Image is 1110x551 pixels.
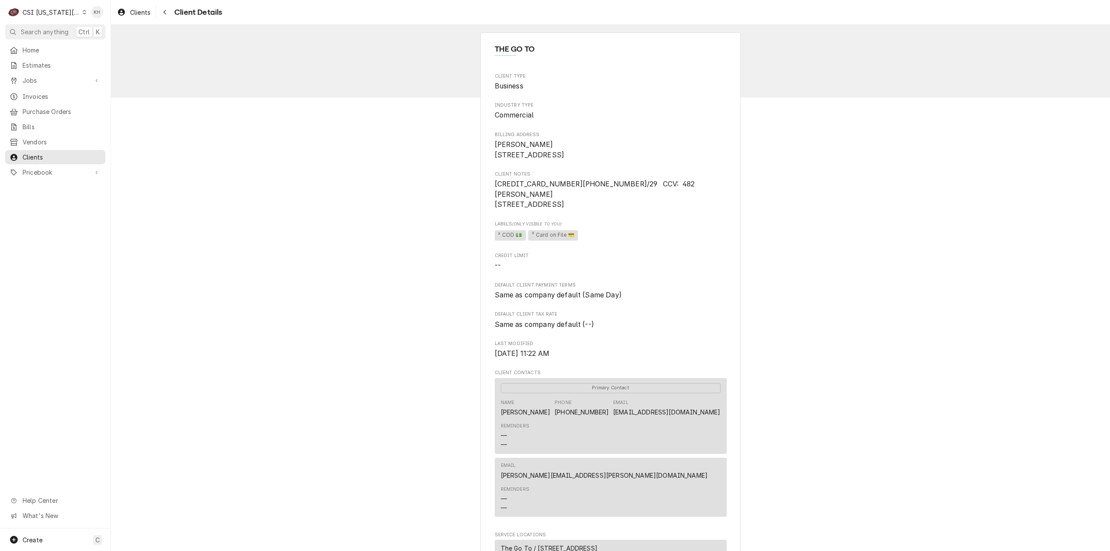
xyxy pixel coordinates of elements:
span: Jobs [23,76,88,85]
div: — [501,494,507,503]
span: [CREDIT_CARD_NUMBER][PHONE_NUMBER]/29 CCV: 482 [PERSON_NAME] [STREET_ADDRESS] [495,180,700,209]
span: Same as company default (--) [495,320,594,329]
a: Bills [5,120,105,134]
span: Last Modified [495,349,727,359]
a: Home [5,43,105,57]
span: Service Locations [495,531,727,538]
div: Credit Limit [495,252,727,271]
span: Commercial [495,111,534,119]
div: Default Client Payment Terms [495,282,727,300]
span: Client Contacts [495,369,727,376]
div: KH [91,6,103,18]
div: — [501,431,507,440]
span: Name [495,43,727,55]
a: Go to Jobs [5,73,105,88]
div: Reminders [501,486,529,512]
a: [PERSON_NAME][EMAIL_ADDRESS][PERSON_NAME][DOMAIN_NAME] [501,472,708,479]
span: K [96,27,100,36]
span: Estimates [23,61,101,70]
a: Estimates [5,58,105,72]
a: Invoices [5,89,105,104]
button: Navigate back [158,5,172,19]
button: Search anythingCtrlK [5,24,105,39]
div: Kelsey Hetlage's Avatar [91,6,103,18]
span: Same as company default (Same Day) [495,291,622,299]
span: Default Client Payment Terms [495,282,727,289]
span: Billing Address [495,131,727,138]
span: Client Type [495,73,727,80]
span: Vendors [23,137,101,147]
div: Email [613,399,628,406]
div: Default Client Tax Rate [495,311,727,329]
span: Default Client Payment Terms [495,290,727,300]
span: Industry Type [495,110,727,121]
div: Email [501,462,516,469]
span: Primary Contact [501,383,721,393]
div: Contact [495,458,727,517]
a: Clients [5,150,105,164]
div: CSI Kansas City's Avatar [8,6,20,18]
span: Billing Address [495,140,727,160]
span: [DATE] 11:22 AM [495,349,549,358]
span: Client Notes [495,179,727,210]
span: Clients [23,153,101,162]
span: Business [495,82,523,90]
div: Client Information [495,43,727,62]
a: [PHONE_NUMBER] [555,408,609,416]
div: Email [501,462,708,479]
div: Client Notes [495,171,727,210]
div: Name [501,399,551,417]
span: Search anything [21,27,69,36]
div: [object Object] [495,221,727,242]
span: Bills [23,122,101,131]
div: Phone [555,399,609,417]
span: [PERSON_NAME] [STREET_ADDRESS] [495,140,565,159]
div: Email [613,399,720,417]
span: Credit Limit [495,261,727,271]
div: Name [501,399,515,406]
span: Ctrl [78,27,90,36]
div: Client Contacts [495,369,727,521]
a: Vendors [5,135,105,149]
span: Client Notes [495,171,727,178]
span: -- [495,261,501,270]
div: Billing Address [495,131,727,160]
div: Contact [495,378,727,454]
span: What's New [23,511,100,520]
span: Clients [130,8,150,17]
span: Credit Limit [495,252,727,259]
span: Invoices [23,92,101,101]
span: Labels [495,221,727,228]
span: [object Object] [495,229,727,242]
div: Last Modified [495,340,727,359]
a: Clients [114,5,154,20]
div: [PERSON_NAME] [501,408,551,417]
div: — [501,440,507,449]
div: Client Contacts List [495,378,727,521]
div: Reminders [501,486,529,493]
div: Reminders [501,423,529,449]
span: Client Type [495,81,727,91]
div: Client Type [495,73,727,91]
div: Reminders [501,423,529,430]
span: Last Modified [495,340,727,347]
span: ³ Card on File 💳 [528,230,578,241]
span: C [95,535,100,544]
a: Purchase Orders [5,104,105,119]
span: Home [23,46,101,55]
span: Industry Type [495,102,727,109]
div: — [501,503,507,512]
span: (Only Visible to You) [512,222,561,226]
a: Go to Pricebook [5,165,105,179]
div: C [8,6,20,18]
span: Purchase Orders [23,107,101,116]
div: CSI [US_STATE][GEOGRAPHIC_DATA] [23,8,80,17]
div: Industry Type [495,102,727,121]
span: Pricebook [23,168,88,177]
a: [EMAIL_ADDRESS][DOMAIN_NAME] [613,408,720,416]
a: Go to Help Center [5,493,105,508]
span: Default Client Tax Rate [495,311,727,318]
div: Phone [555,399,571,406]
span: Create [23,536,42,544]
span: ² COD 💵 [495,230,526,241]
